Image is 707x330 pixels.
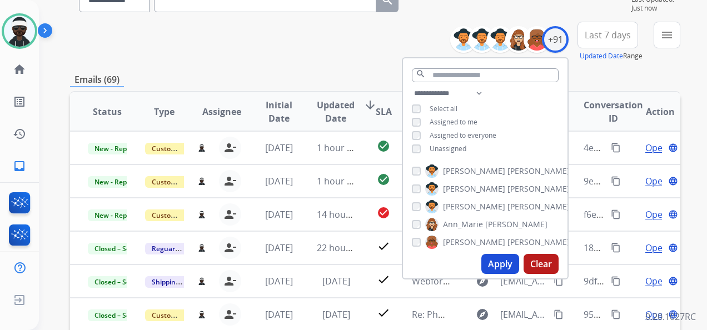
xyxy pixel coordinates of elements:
mat-icon: person_remove [223,141,237,154]
span: Initial Date [260,98,298,125]
span: Closed – Solved [88,309,150,321]
button: Last 7 days [577,22,638,48]
div: +91 [542,26,569,53]
span: New - Reply [88,143,138,154]
span: SLA [376,105,392,118]
mat-icon: check_circle [377,206,390,219]
span: [PERSON_NAME] [443,201,505,212]
span: Re: Photos for claim [412,308,496,321]
span: 1 hour ago [317,175,362,187]
span: Open [645,141,668,154]
span: Ann_Marie [443,219,483,230]
mat-icon: language [668,309,678,319]
span: New - Reply [88,176,138,188]
mat-icon: person_remove [223,274,237,288]
mat-icon: content_copy [611,176,621,186]
span: [PERSON_NAME] [443,183,505,194]
p: Emails (69) [70,73,124,87]
span: [PERSON_NAME] [507,237,570,248]
mat-icon: history [13,127,26,141]
span: Status [93,105,122,118]
img: agent-avatar [198,177,206,186]
mat-icon: content_copy [611,209,621,219]
span: [DATE] [322,308,350,321]
mat-icon: explore [476,274,489,288]
button: Clear [524,254,559,274]
mat-icon: check_circle [377,173,390,186]
mat-icon: person_remove [223,174,237,188]
span: Shipping Protection [145,276,221,288]
mat-icon: content_copy [611,276,621,286]
button: Apply [481,254,519,274]
span: Unassigned [430,144,466,153]
span: Assigned to everyone [430,131,496,140]
button: Updated Date [580,52,623,61]
img: avatar [4,16,35,47]
span: [EMAIL_ADDRESS][DOMAIN_NAME] [500,308,547,321]
span: 1 hour ago [317,142,362,154]
span: Closed – Solved [88,243,150,254]
span: [DATE] [265,175,293,187]
mat-icon: content_copy [554,276,564,286]
mat-icon: language [668,209,678,219]
mat-icon: check [377,239,390,253]
mat-icon: person_remove [223,308,237,321]
span: [PERSON_NAME] [485,219,547,230]
mat-icon: person_remove [223,241,237,254]
span: Webform from [EMAIL_ADDRESS][DOMAIN_NAME] on [DATE] [412,275,664,287]
span: Customer Support [145,309,217,321]
span: Conversation ID [584,98,643,125]
span: [PERSON_NAME] [507,166,570,177]
mat-icon: content_copy [554,309,564,319]
span: [EMAIL_ADDRESS][DOMAIN_NAME] [500,274,547,288]
mat-icon: list_alt [13,95,26,108]
span: [PERSON_NAME] [507,201,570,212]
span: [DATE] [265,242,293,254]
img: agent-avatar [198,277,206,286]
span: [DATE] [265,208,293,221]
mat-icon: search [416,69,426,79]
span: Updated Date [317,98,355,125]
span: Open [645,208,668,221]
span: Open [645,274,668,288]
span: [DATE] [265,142,293,154]
span: [PERSON_NAME] [443,166,505,177]
mat-icon: menu [660,28,674,42]
mat-icon: content_copy [611,243,621,253]
mat-icon: check [377,273,390,286]
mat-icon: content_copy [611,309,621,319]
span: Open [645,308,668,321]
span: [DATE] [265,308,293,321]
img: agent-avatar [198,244,206,252]
th: Action [623,92,680,131]
span: [PERSON_NAME] [507,183,570,194]
span: Range [580,51,643,61]
span: Assignee [202,105,241,118]
span: Select all [430,104,457,113]
span: Open [645,241,668,254]
mat-icon: check_circle [377,139,390,153]
span: New - Reply [88,209,138,221]
span: [PERSON_NAME] [443,237,505,248]
span: [DATE] [265,275,293,287]
p: 0.20.1027RC [645,310,696,323]
span: Customer Support [145,143,217,154]
mat-icon: language [668,143,678,153]
span: Customer Support [145,209,217,221]
img: agent-avatar [198,144,206,152]
mat-icon: home [13,63,26,76]
span: Type [154,105,175,118]
img: agent-avatar [198,311,206,319]
mat-icon: inbox [13,159,26,173]
span: Closed – Solved [88,276,150,288]
mat-icon: content_copy [611,143,621,153]
span: [DATE] [322,275,350,287]
span: Assigned to me [430,117,477,127]
img: agent-avatar [198,211,206,219]
span: Just now [631,4,680,13]
mat-icon: language [668,243,678,253]
mat-icon: language [668,276,678,286]
span: Open [645,174,668,188]
mat-icon: arrow_downward [364,98,377,112]
span: Last 7 days [585,33,631,37]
